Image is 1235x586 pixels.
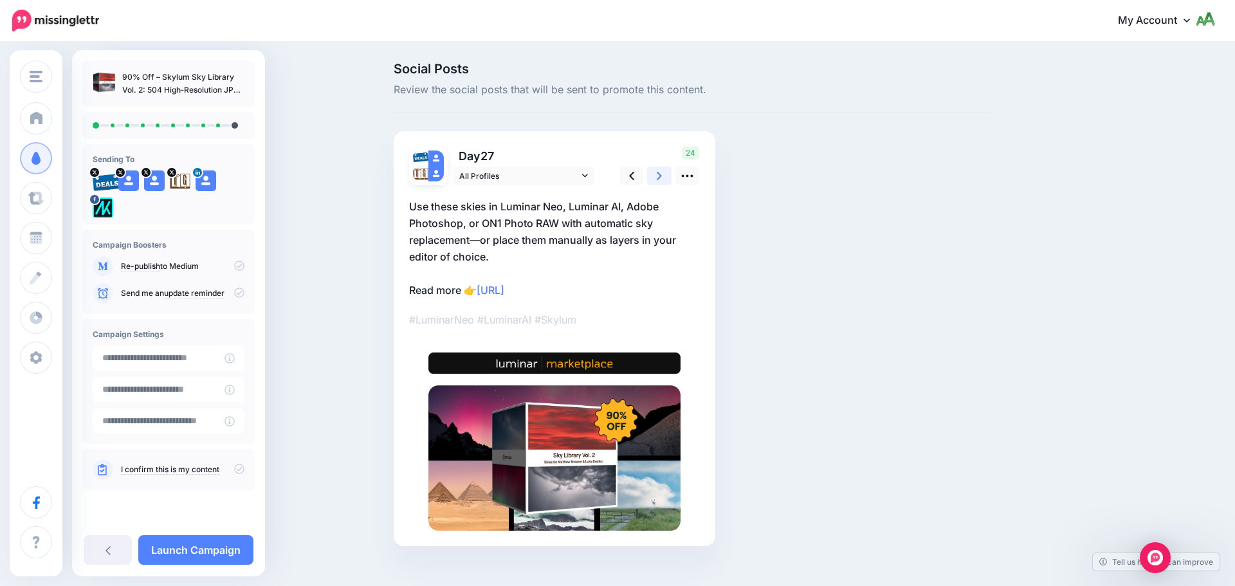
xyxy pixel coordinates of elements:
p: 90% Off – Skylum Sky Library Vol. 2: 504 High‑Resolution JPEG Skies for Sky Replacement | Luminar... [122,71,244,96]
img: 466a1a5f98df204bd7c84cfbecce06a2_thumb.jpg [93,71,116,94]
a: Re-publish [121,261,160,271]
span: 27 [480,149,494,163]
span: Review the social posts that will be sent to promote this content. [394,82,991,98]
div: Open Intercom Messenger [1140,542,1171,573]
a: All Profiles [453,167,594,185]
p: Send me an [121,288,244,299]
img: user_default_image.png [428,151,444,166]
span: Social Posts [394,62,991,75]
img: user_default_image.png [118,170,139,191]
a: My Account [1105,5,1216,37]
p: Use these skies in Luminar Neo, Luminar AI, Adobe Photoshop, or ON1 Photo RAW with automatic sky ... [409,198,700,298]
a: Tell us how we can improve [1093,553,1220,571]
a: I confirm this is my content [121,464,219,475]
p: #LuminarNeo #LuminarAI #Skylum [409,311,700,328]
h4: Campaign Boosters [93,240,244,250]
span: 24 [682,147,699,160]
span: All Profiles [459,169,579,183]
img: 95cf0fca748e57b5e67bba0a1d8b2b21-27699.png [93,170,121,191]
p: to Medium [121,261,244,272]
a: update reminder [164,288,224,298]
img: 95cf0fca748e57b5e67bba0a1d8b2b21-27699.png [413,151,428,162]
img: user_default_image.png [428,166,444,181]
img: agK0rCH6-27705.jpg [413,166,428,181]
p: Day [453,147,596,165]
img: user_default_image.png [144,170,165,191]
img: Missinglettr [12,10,99,32]
img: menu.png [30,71,42,82]
img: e52ebda2cc31d78956363175b93254a5.jpg [409,341,700,531]
img: 300371053_782866562685722_1733786435366177641_n-bsa128417.png [93,197,113,218]
img: user_default_image.png [196,170,216,191]
h4: Campaign Settings [93,329,244,339]
h4: Sending To [93,154,244,164]
a: [URL] [477,284,504,297]
img: agK0rCH6-27705.jpg [170,170,190,191]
